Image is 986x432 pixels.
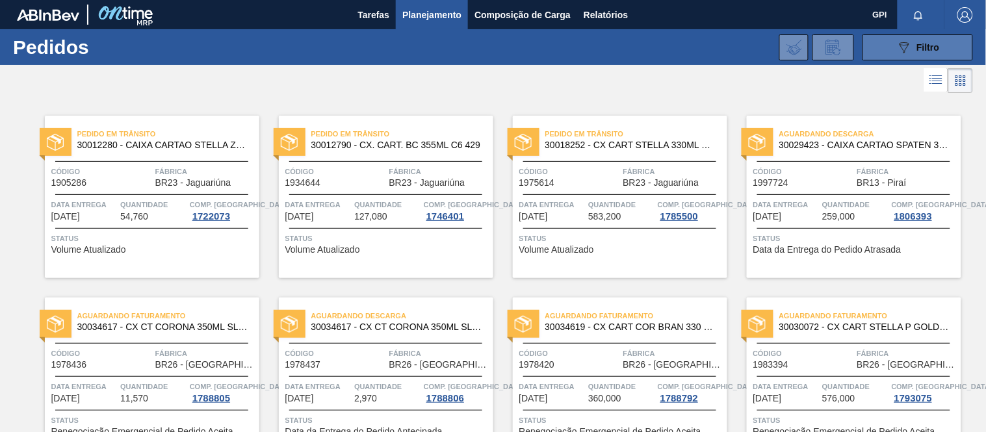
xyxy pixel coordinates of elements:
[779,127,961,140] span: Aguardando Descarga
[519,165,620,178] span: Código
[519,232,724,245] span: Status
[519,245,594,255] span: Volume Atualizado
[190,380,291,393] span: Comp. Carga
[285,245,360,255] span: Volume Atualizado
[779,322,951,332] span: 30030072 - CX CART STELLA P GOLD 330ML C6 298 NIV23
[917,42,940,53] span: Filtro
[17,9,79,21] img: TNhmsLtSVTkK8tSr43FrP2fwEKptu5GPRR3wAAAABJRU5ErkJggg==
[519,212,548,222] span: 23/07/2025
[753,360,789,370] span: 1983394
[519,360,555,370] span: 1978420
[588,380,655,393] span: Quantidade
[424,198,490,222] a: Comp. [GEOGRAPHIC_DATA]1746401
[545,140,717,150] span: 30018252 - CX CART STELLA 330ML C6 429 298G
[658,393,701,403] div: 1788792
[77,309,259,322] span: Aguardando Faturamento
[753,232,958,245] span: Status
[623,178,699,188] span: BR23 - Jaguariúna
[285,165,386,178] span: Código
[588,198,655,211] span: Quantidade
[749,316,766,333] img: status
[957,7,973,23] img: Logout
[753,212,782,222] span: 04/08/2025
[389,178,465,188] span: BR23 - Jaguariúna
[519,380,586,393] span: Data entrega
[822,394,855,403] span: 576,000
[354,212,387,222] span: 127,080
[898,6,939,24] button: Notificações
[588,394,621,403] span: 360,000
[623,165,724,178] span: Fábrica
[924,68,948,93] div: Visão em Lista
[389,360,490,370] span: BR26 - Uberlândia
[892,393,935,403] div: 1793075
[120,380,187,393] span: Quantidade
[623,360,724,370] span: BR26 - Uberlândia
[51,245,126,255] span: Volume Atualizado
[857,165,958,178] span: Fábrica
[753,245,902,255] span: Data da Entrega do Pedido Atrasada
[190,198,291,211] span: Comp. Carga
[474,7,571,23] span: Composição de Carga
[863,34,973,60] button: Filtro
[311,127,493,140] span: Pedido em Trânsito
[51,165,152,178] span: Código
[749,134,766,151] img: status
[892,380,958,403] a: Comp. [GEOGRAPHIC_DATA]1793075
[155,347,256,360] span: Fábrica
[285,198,352,211] span: Data entrega
[515,316,532,333] img: status
[190,393,233,403] div: 1788805
[190,211,233,222] div: 1722073
[190,380,256,403] a: Comp. [GEOGRAPHIC_DATA]1788805
[545,322,717,332] span: 30034619 - CX CART COR BRAN 330 C6 298G CENT
[47,316,64,333] img: status
[285,178,321,188] span: 1934644
[51,380,118,393] span: Data entrega
[493,116,727,278] a: statusPedido em Trânsito30018252 - CX CART STELLA 330ML C6 429 298GCódigo1975614FábricaBR23 - Jag...
[77,322,249,332] span: 30034617 - CX CT CORONA 350ML SLEEK C8 CENTE
[658,380,724,403] a: Comp. [GEOGRAPHIC_DATA]1788792
[892,211,935,222] div: 1806393
[389,165,490,178] span: Fábrica
[13,40,200,55] h1: Pedidos
[155,360,256,370] span: BR26 - Uberlândia
[822,212,855,222] span: 259,000
[389,347,490,360] span: Fábrica
[519,347,620,360] span: Código
[519,178,555,188] span: 1975614
[822,380,889,393] span: Quantidade
[519,414,724,427] span: Status
[623,347,724,360] span: Fábrica
[424,393,467,403] div: 1788806
[354,394,377,403] span: 2,970
[812,34,854,60] div: Solicitação de Revisão de Pedidos
[354,198,421,211] span: Quantidade
[658,198,759,211] span: Comp. Carga
[545,309,727,322] span: Aguardando Faturamento
[47,134,64,151] img: status
[753,394,782,403] span: 13/08/2025
[779,309,961,322] span: Aguardando Faturamento
[857,178,907,188] span: BR13 - Piraí
[424,380,525,393] span: Comp. Carga
[857,347,958,360] span: Fábrica
[259,116,493,278] a: statusPedido em Trânsito30012790 - CX. CART. BC 355ML C6 429Código1934644FábricaBR23 - Jaguariúna...
[753,380,820,393] span: Data entrega
[51,232,256,245] span: Status
[753,178,789,188] span: 1997724
[658,198,724,222] a: Comp. [GEOGRAPHIC_DATA]1785500
[285,360,321,370] span: 1978437
[545,127,727,140] span: Pedido em Trânsito
[285,380,352,393] span: Data entrega
[753,414,958,427] span: Status
[51,347,152,360] span: Código
[51,212,80,222] span: 18/04/2025
[120,394,148,403] span: 11,570
[519,198,586,211] span: Data entrega
[424,198,525,211] span: Comp. Carga
[658,211,701,222] div: 1785500
[311,309,493,322] span: Aguardando Descarga
[658,380,759,393] span: Comp. Carga
[311,322,483,332] span: 30034617 - CX CT CORONA 350ML SLEEK C8 CENTE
